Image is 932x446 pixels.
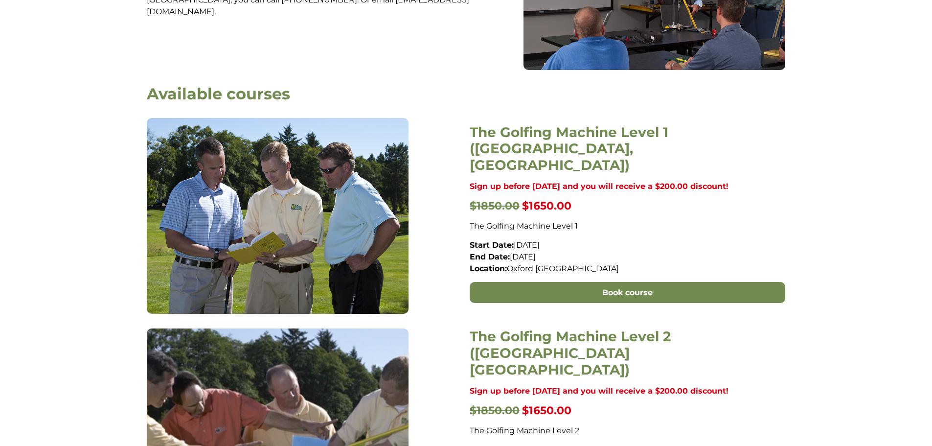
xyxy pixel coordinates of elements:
p: [DATE] [DATE] Oxford [GEOGRAPHIC_DATA] [470,239,785,275]
strong: Sign up before [DATE] and you will receive a $200.00 discount! [470,182,728,191]
span: $1650.00 [522,199,571,212]
span: $1850.00 [470,199,520,212]
span: $1650.00 [522,404,571,417]
strong: Sign up before [DATE] and you will receive a $200.00 discount! [470,386,728,396]
p: The Golfing Machine Level 1 [470,220,785,232]
strong: End Date: [470,252,510,261]
h2: Available courses [147,85,785,103]
p: The Golfing Machine Level 2 [470,425,785,437]
h3: The Golfing Machine Level 2 ([GEOGRAPHIC_DATA] [GEOGRAPHIC_DATA]) [470,329,785,378]
span: $1850.00 [470,404,520,417]
h3: The Golfing Machine Level 1 ([GEOGRAPHIC_DATA], [GEOGRAPHIC_DATA]) [470,124,785,174]
a: Book course [470,282,785,304]
strong: Location: [470,264,507,273]
strong: Start Date: [470,240,514,250]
